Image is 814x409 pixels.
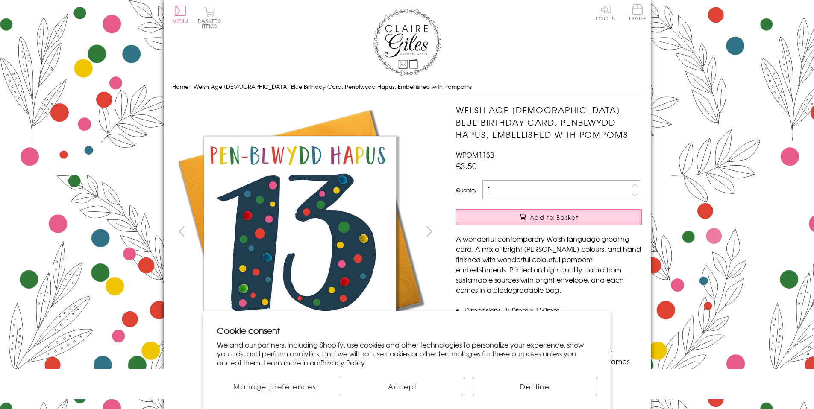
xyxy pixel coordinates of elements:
img: Welsh Age 13 Blue Birthday Card, Penblwydd Hapus, Embellished with Pompoms [439,104,695,360]
span: Welsh Age [DEMOGRAPHIC_DATA] Blue Birthday Card, Penblwydd Hapus, Embellished with Pompoms [194,82,472,91]
span: £3.50 [456,160,477,172]
span: Add to Basket [530,213,579,222]
button: Accept [341,378,464,395]
img: Claire Giles Greetings Cards [373,9,441,76]
nav: breadcrumbs [172,78,642,96]
span: Trade [629,4,646,21]
a: Log In [596,4,616,21]
a: Trade [629,4,646,23]
button: Add to Basket [456,209,642,225]
button: prev [172,222,191,241]
h1: Welsh Age [DEMOGRAPHIC_DATA] Blue Birthday Card, Penblwydd Hapus, Embellished with Pompoms [456,104,642,140]
label: Quantity [456,186,476,194]
span: › [190,82,192,91]
li: Dimensions: 150mm x 150mm [464,305,642,315]
p: A wonderful contemporary Welsh language greeting card. A mix of bright [PERSON_NAME] colours, and... [456,234,642,295]
a: Home [172,82,188,91]
span: 0 items [202,17,221,30]
span: Manage preferences [233,381,316,391]
button: next [420,222,439,241]
img: Welsh Age 13 Blue Birthday Card, Penblwydd Hapus, Embellished with Pompoms [172,104,428,360]
button: Menu [172,6,189,23]
button: Manage preferences [217,378,332,395]
p: We and our partners, including Shopify, use cookies and other technologies to personalize your ex... [217,340,597,367]
button: Basket0 items [198,7,221,29]
h2: Cookie consent [217,324,597,336]
button: Decline [473,378,597,395]
span: Menu [172,17,189,25]
span: WPOM113B [456,149,494,160]
a: Privacy Policy [320,357,365,368]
